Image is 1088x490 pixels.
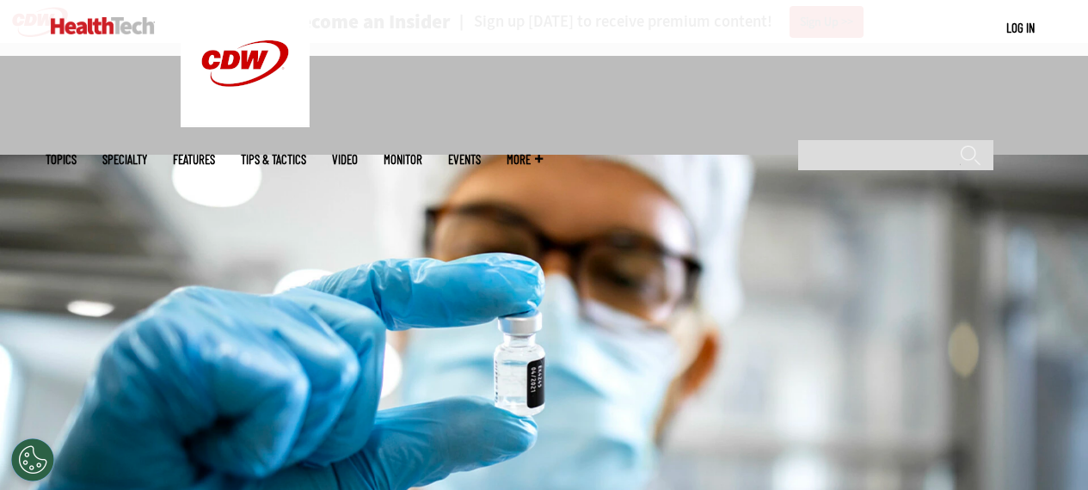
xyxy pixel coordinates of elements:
[181,113,310,132] a: CDW
[384,153,422,166] a: MonITor
[332,153,358,166] a: Video
[507,153,543,166] span: More
[46,153,77,166] span: Topics
[102,153,147,166] span: Specialty
[51,17,155,34] img: Home
[1006,20,1035,35] a: Log in
[1006,19,1035,37] div: User menu
[448,153,481,166] a: Events
[173,153,215,166] a: Features
[241,153,306,166] a: Tips & Tactics
[11,438,54,481] button: Open Preferences
[11,438,54,481] div: Cookies Settings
